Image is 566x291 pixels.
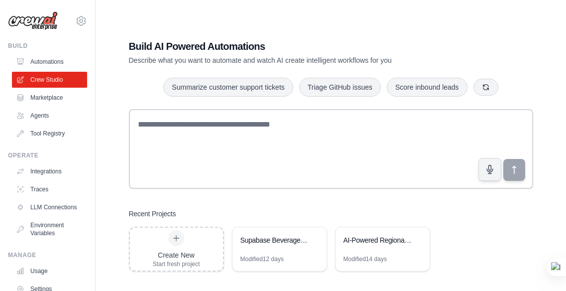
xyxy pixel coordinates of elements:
[12,199,87,215] a: LLM Connections
[8,251,87,259] div: Manage
[12,163,87,179] a: Integrations
[12,263,87,279] a: Usage
[343,255,387,263] div: Modified 14 days
[12,90,87,106] a: Marketplace
[12,108,87,124] a: Agents
[478,158,501,181] button: Click to speak your automation idea
[129,55,463,65] p: Describe what you want to automate and watch AI create intelligent workflows for you
[343,235,412,245] div: AI-Powered Regional Beverage Recommendation System
[240,235,309,245] div: Supabase Beverage App Integration
[240,255,284,263] div: Modified 12 days
[473,79,498,96] button: Get new suggestions
[153,260,200,268] div: Start fresh project
[129,209,176,219] h3: Recent Projects
[153,250,200,260] div: Create New
[12,54,87,70] a: Automations
[387,78,467,97] button: Score inbound leads
[12,72,87,88] a: Crew Studio
[12,181,87,197] a: Traces
[8,11,58,30] img: Logo
[8,151,87,159] div: Operate
[163,78,293,97] button: Summarize customer support tickets
[12,217,87,241] a: Environment Variables
[8,42,87,50] div: Build
[299,78,381,97] button: Triage GitHub issues
[12,126,87,142] a: Tool Registry
[129,39,463,53] h1: Build AI Powered Automations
